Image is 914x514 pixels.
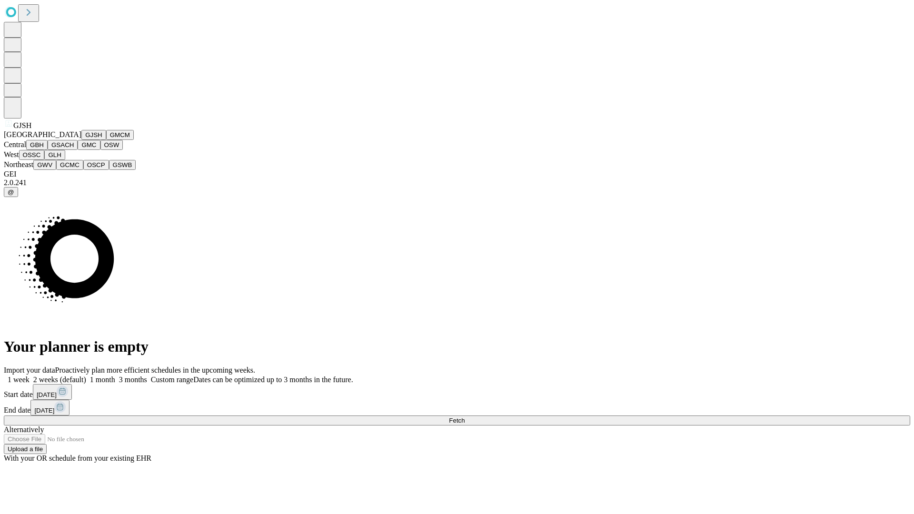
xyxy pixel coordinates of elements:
[26,140,48,150] button: GBH
[19,150,45,160] button: OSSC
[4,415,910,425] button: Fetch
[8,188,14,196] span: @
[8,376,30,384] span: 1 week
[4,178,910,187] div: 2.0.241
[33,160,56,170] button: GWV
[30,400,70,415] button: [DATE]
[56,160,83,170] button: GCMC
[34,407,54,414] span: [DATE]
[100,140,123,150] button: OSW
[4,187,18,197] button: @
[4,425,44,434] span: Alternatively
[55,366,255,374] span: Proactively plan more efficient schedules in the upcoming weeks.
[81,130,106,140] button: GJSH
[4,150,19,158] span: West
[106,130,134,140] button: GMCM
[4,170,910,178] div: GEI
[4,140,26,148] span: Central
[4,444,47,454] button: Upload a file
[33,384,72,400] button: [DATE]
[13,121,31,129] span: GJSH
[119,376,147,384] span: 3 months
[4,338,910,356] h1: Your planner is empty
[151,376,193,384] span: Custom range
[4,366,55,374] span: Import your data
[4,160,33,168] span: Northeast
[44,150,65,160] button: GLH
[109,160,136,170] button: GSWB
[33,376,86,384] span: 2 weeks (default)
[449,417,465,424] span: Fetch
[4,454,151,462] span: With your OR schedule from your existing EHR
[48,140,78,150] button: GSACH
[83,160,109,170] button: OSCP
[4,400,910,415] div: End date
[90,376,115,384] span: 1 month
[193,376,353,384] span: Dates can be optimized up to 3 months in the future.
[78,140,100,150] button: GMC
[4,384,910,400] div: Start date
[4,130,81,138] span: [GEOGRAPHIC_DATA]
[37,391,57,398] span: [DATE]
